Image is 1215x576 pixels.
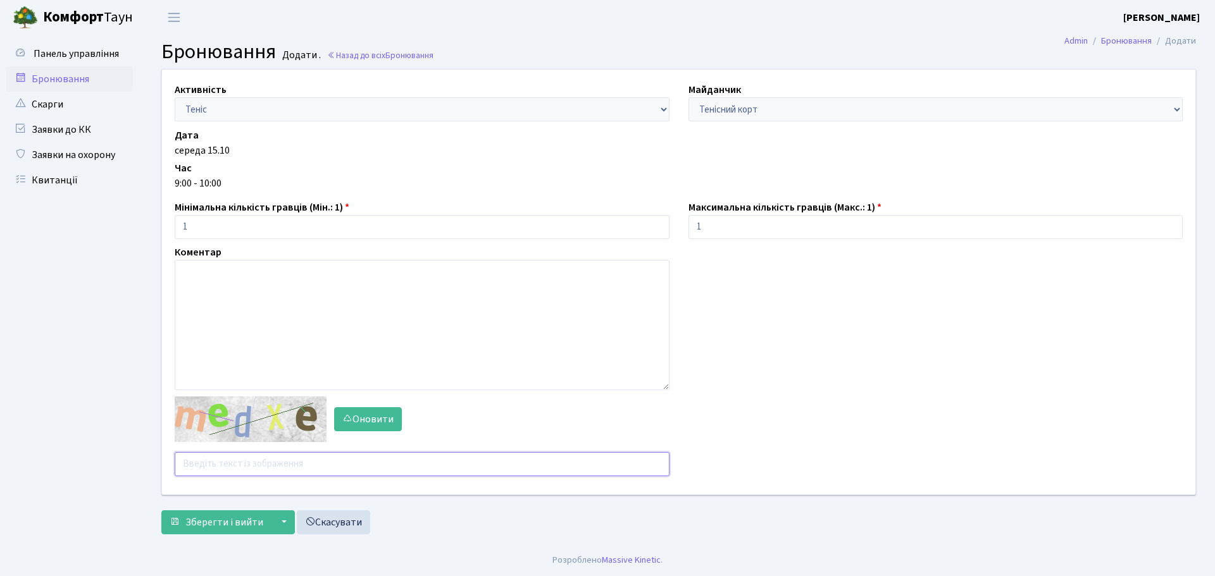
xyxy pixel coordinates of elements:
[1064,34,1088,47] a: Admin
[175,396,327,442] img: default
[175,161,192,176] label: Час
[602,553,661,567] a: Massive Kinetic
[280,49,321,61] small: Додати .
[161,510,271,534] button: Зберегти і вийти
[43,7,104,27] b: Комфорт
[6,117,133,142] a: Заявки до КК
[175,176,1183,191] div: 9:00 - 10:00
[6,142,133,168] a: Заявки на охорону
[1045,28,1215,54] nav: breadcrumb
[1101,34,1152,47] a: Бронювання
[297,510,370,534] a: Скасувати
[6,41,133,66] a: Панель управління
[43,7,133,28] span: Таун
[175,245,221,260] label: Коментар
[1152,34,1196,48] li: Додати
[552,553,663,567] div: Розроблено .
[158,7,190,28] button: Переключити навігацію
[13,5,38,30] img: logo.png
[334,407,402,431] button: Оновити
[1123,10,1200,25] a: [PERSON_NAME]
[688,200,882,215] label: Максимальна кількість гравців (Макс.: 1)
[185,515,263,529] span: Зберегти і вийти
[385,49,433,61] span: Бронювання
[6,92,133,117] a: Скарги
[175,128,199,143] label: Дата
[175,452,670,476] input: Введіть текст із зображення
[175,82,227,97] label: Активність
[6,66,133,92] a: Бронювання
[1123,11,1200,25] b: [PERSON_NAME]
[6,168,133,193] a: Квитанції
[175,200,349,215] label: Мінімальна кількість гравців (Мін.: 1)
[688,82,741,97] label: Майданчик
[161,37,276,66] span: Бронювання
[175,143,1183,158] div: середа 15.10
[327,49,433,61] a: Назад до всіхБронювання
[34,47,119,61] span: Панель управління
